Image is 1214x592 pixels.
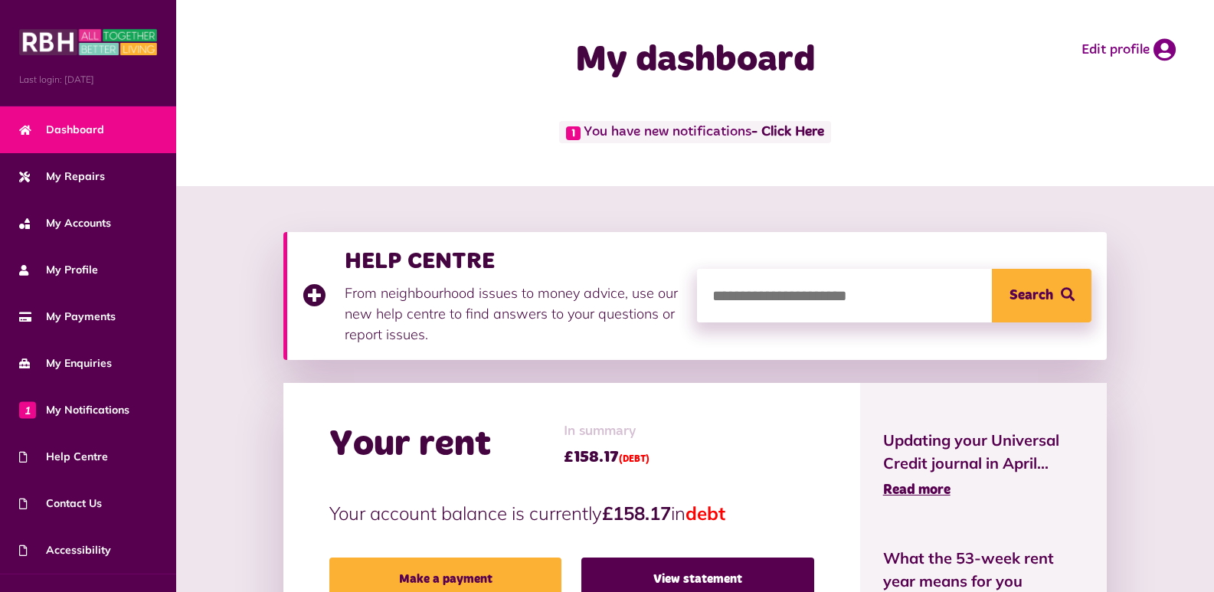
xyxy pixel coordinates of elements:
[559,121,831,143] span: You have new notifications
[992,269,1091,322] button: Search
[602,502,671,525] strong: £158.17
[19,401,36,418] span: 1
[345,247,682,275] h3: HELP CENTRE
[451,38,940,83] h1: My dashboard
[19,122,104,138] span: Dashboard
[19,449,108,465] span: Help Centre
[19,309,116,325] span: My Payments
[345,283,682,345] p: From neighbourhood issues to money advice, use our new help centre to find answers to your questi...
[751,126,824,139] a: - Click Here
[883,429,1085,501] a: Updating your Universal Credit journal in April... Read more
[19,73,157,87] span: Last login: [DATE]
[19,402,129,418] span: My Notifications
[686,502,725,525] span: debt
[19,27,157,57] img: MyRBH
[19,168,105,185] span: My Repairs
[619,455,650,464] span: (DEBT)
[19,262,98,278] span: My Profile
[1009,269,1053,322] span: Search
[329,423,491,467] h2: Your rent
[883,483,951,497] span: Read more
[564,421,650,442] span: In summary
[883,429,1085,475] span: Updating your Universal Credit journal in April...
[329,499,814,527] p: Your account balance is currently in
[1081,38,1176,61] a: Edit profile
[566,126,581,140] span: 1
[19,355,112,371] span: My Enquiries
[564,446,650,469] span: £158.17
[19,215,111,231] span: My Accounts
[19,542,111,558] span: Accessibility
[19,496,102,512] span: Contact Us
